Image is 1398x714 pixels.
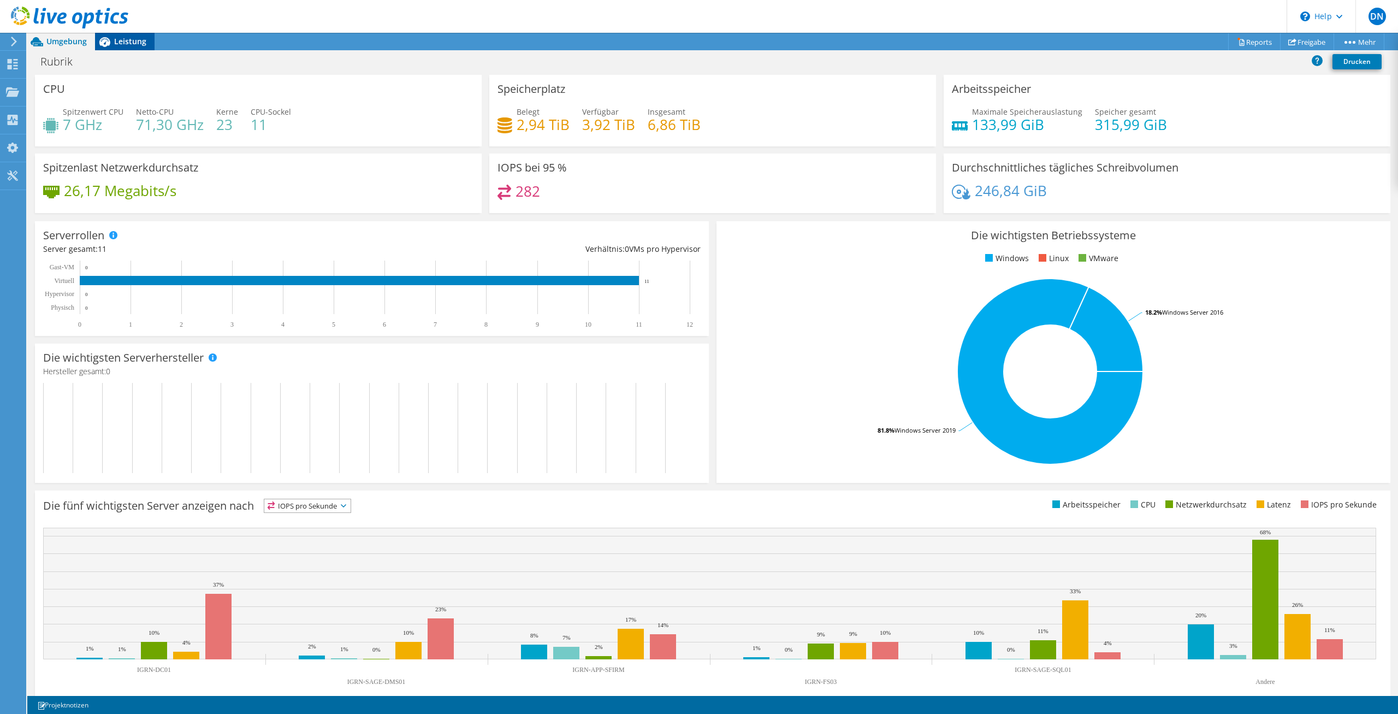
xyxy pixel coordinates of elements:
text: 0 [85,265,88,270]
text: 1 [129,321,132,328]
h3: Die wichtigsten Serverhersteller [43,352,204,364]
text: 11 [636,321,642,328]
text: 2 [180,321,183,328]
text: Andere [1255,678,1275,686]
text: IGRN-SAGE-SQL01 [1015,666,1071,674]
li: VMware [1076,252,1118,264]
text: 1% [340,646,348,652]
tspan: Windows Server 2016 [1162,308,1223,316]
span: 0 [625,244,629,254]
text: 10% [149,629,159,636]
text: 0 [85,305,88,311]
text: 1% [86,645,94,652]
h3: Durchschnittliches tägliches Schreibvolumen [952,162,1178,174]
tspan: Windows Server 2019 [895,426,956,434]
h4: Hersteller gesamt: [43,365,701,377]
text: 2% [595,644,603,650]
text: 1% [753,645,761,651]
h3: CPU [43,83,65,95]
h4: 26,17 Megabits/s [64,185,176,197]
span: IOPS pro Sekunde [264,499,351,512]
span: Netto-CPU [136,107,174,117]
tspan: 18.2% [1145,308,1162,316]
h4: 315,99 GiB [1095,119,1167,131]
text: 5 [332,321,335,328]
span: Speicher gesamt [1095,107,1156,117]
li: Linux [1036,252,1069,264]
span: 11 [98,244,106,254]
text: 6 [383,321,386,328]
h4: 71,30 GHz [136,119,204,131]
text: IGRN-DC01 [137,666,171,674]
li: IOPS pro Sekunde [1298,499,1377,511]
span: Maximale Speicherauslastung [972,107,1082,117]
text: 23% [435,606,446,612]
text: 9% [849,630,857,637]
svg: \n [1300,11,1310,21]
text: 9 [536,321,539,328]
text: 10 [585,321,591,328]
span: CPU-Sockel [251,107,291,117]
div: Verhältnis: VMs pro Hypervisor [372,243,701,255]
h3: Spitzenlast Netzwerkdurchsatz [43,162,198,174]
li: Latenz [1254,499,1291,511]
li: CPU [1128,499,1156,511]
text: 0% [785,646,793,653]
text: 7% [562,634,571,641]
text: 14% [657,622,668,628]
tspan: 81.8% [878,426,895,434]
text: 26% [1292,601,1303,608]
a: Reports [1228,33,1281,50]
text: Physisch [51,304,74,311]
text: Virtuell [54,277,74,285]
text: 8% [530,632,538,639]
text: 37% [213,581,224,588]
h4: 3,92 TiB [582,119,635,131]
h1: Rubrik [35,56,90,68]
h4: 2,94 TiB [517,119,570,131]
text: 3 [230,321,234,328]
li: Windows [982,252,1029,264]
text: 4% [1104,640,1112,646]
a: Freigabe [1280,33,1334,50]
span: Insgesamt [648,107,685,117]
text: IGRN-FS03 [805,678,837,686]
h3: IOPS bei 95 % [497,162,567,174]
text: 4% [182,639,191,646]
li: Netzwerkdurchsatz [1163,499,1247,511]
h4: 6,86 TiB [648,119,701,131]
text: 11% [1324,627,1335,633]
span: 0 [106,366,110,376]
text: 17% [625,616,636,623]
h4: 246,84 GiB [975,185,1047,197]
text: 0 [85,292,88,297]
a: Mehr [1334,33,1384,50]
text: 11% [1038,628,1048,634]
text: IGRN-APP-SFIRM [572,666,625,674]
span: Leistung [114,36,146,46]
h3: Speicherplatz [497,83,565,95]
a: Projektnotizen [29,698,96,712]
h3: Serverrollen [43,229,104,241]
div: Server gesamt: [43,243,372,255]
text: 3% [1229,642,1237,649]
span: DN [1369,8,1386,25]
h3: Arbeitsspeicher [952,83,1031,95]
h4: 282 [516,185,540,197]
text: 4 [281,321,285,328]
text: Gast-VM [50,263,75,271]
text: Hypervisor [45,290,74,298]
text: 12 [686,321,693,328]
h4: 23 [216,119,238,131]
text: 20% [1195,612,1206,618]
text: 33% [1070,588,1081,594]
span: Belegt [517,107,540,117]
span: Spitzenwert CPU [63,107,123,117]
span: Kerne [216,107,238,117]
text: 8 [484,321,488,328]
text: 0 [78,321,81,328]
text: 10% [403,629,414,636]
text: 7 [434,321,437,328]
text: 11 [644,279,649,284]
span: Verfügbar [582,107,619,117]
